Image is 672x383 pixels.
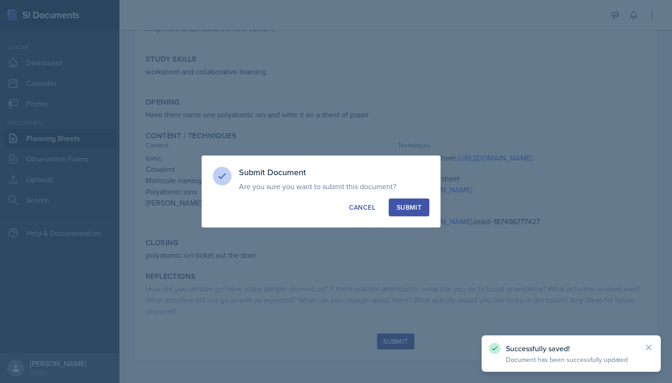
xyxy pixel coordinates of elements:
p: Are you sure you want to submit this document? [239,182,429,191]
h3: Submit Document [239,167,429,178]
p: Document has been successfully updated [506,355,637,364]
button: Submit [389,199,429,216]
p: Successfully saved! [506,344,637,353]
div: Submit [397,203,421,212]
button: Cancel [341,199,383,216]
div: Cancel [349,203,375,212]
